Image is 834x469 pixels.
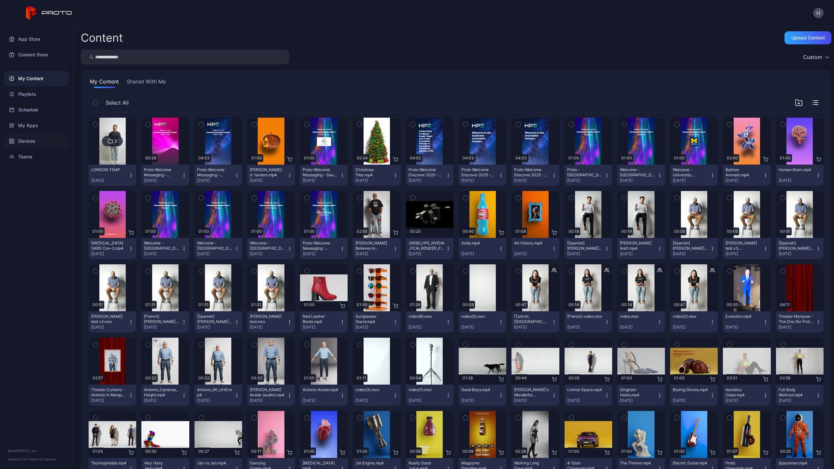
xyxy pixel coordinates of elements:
div: [DATE] [673,325,710,330]
div: Full Body Workout.mp4 [779,387,814,398]
div: Dr Goh test1.mp4 [620,241,656,251]
div: Boxing Gloves.mp4 [673,387,709,392]
div: video.mov [620,314,656,319]
a: Content Store [4,47,69,63]
button: Art History.mp4[DATE] [511,238,559,259]
div: [DATE] [567,178,604,183]
button: [PERSON_NAME]-o'-lantern.mp4[DATE] [247,165,295,186]
div: video(1).mov [409,387,444,392]
button: [Spanish] [PERSON_NAME] test1.mp4[DATE] [565,238,612,259]
button: [PERSON_NAME] test1.mp4[DATE] [617,238,665,259]
div: [DATE] [144,325,181,330]
button: [French] [PERSON_NAME] test.mov[DATE] [141,311,189,332]
button: [PERSON_NAME] Avatar (audio).mp4[DATE] [247,385,295,406]
button: Good Boys.mp4[DATE] [459,385,506,406]
div: Jan vs Jan.mp4 [197,461,233,466]
div: Howie Mandel Believes in Proto.mp4 [355,241,391,251]
div: Welcome - Silicon Valley (v3).mp4 [250,241,286,251]
div: Good Boys.mp4 [461,387,497,392]
button: Theater Curtains - Antonio in Marquee (for Proto) (Verticle 4K) text FX5 Final_hb.mp4[DATE] [89,385,136,406]
div: [DATE] [91,178,128,183]
button: Proto Welcome Messaging - [GEOGRAPHIC_DATA] 08.mp4[DATE] [141,165,189,186]
div: [Spanish] Daniel test.mov [197,314,233,324]
a: Devices [4,133,69,149]
button: video.mov[DATE] [617,311,665,332]
div: Welcome - London CIC.mp4 [620,167,656,178]
div: [DATE] [250,251,287,256]
a: Playlists [4,86,69,102]
button: Liminal Space.mp4[DATE] [565,385,612,406]
div: [DATE] [197,398,234,403]
div: 39590_HPE_NVIDIA_PCAI_RENDER_P02_SFX_AMBIENT(1).mp4 [409,241,444,251]
span: Version 1.13.1 • [8,457,29,461]
button: [PERSON_NAME]'s Wonderful Wardrobe.mp4[DATE] [511,385,559,406]
div: [Turkish (Türkiye)] video(2).mov [514,314,550,324]
a: My Apps [4,118,69,133]
div: [DATE] [91,398,128,403]
div: [DATE] [409,251,446,256]
button: [Spanish] [PERSON_NAME] test.mov[DATE] [194,311,242,332]
button: Antonio Avatar.mp4[DATE] [300,385,348,406]
div: video(6).mov [409,314,444,319]
div: Antonio Avatar.mp4 [303,387,338,392]
div: Jack-o'-lantern.mp4 [250,167,286,178]
div: [DATE] [355,325,393,330]
div: Spaceman.mp4 [779,461,814,466]
button: Proto Welcome Discover 2025 - Welcome to the CIC.mp4[DATE] [459,165,506,186]
div: [DATE] [567,398,604,403]
div: Daniel test v3 fortunate.mov [726,241,761,251]
div: [DATE] [514,251,551,256]
div: Teams [4,149,69,165]
div: Custom [803,54,822,60]
button: Christmas Tree.mp4[DATE] [353,165,400,186]
div: Balloon Animals.mp4 [726,167,761,178]
div: [Spanish] Daniel test v2.mov [779,241,814,251]
div: [DATE] [779,178,816,183]
div: Content [81,32,123,43]
div: video(5).mov [461,314,497,319]
button: Upload Content [784,31,831,44]
button: [Turkish ([GEOGRAPHIC_DATA])] video(2).mov[DATE] [511,311,559,332]
button: Proto Welcome Discover 2025 - Kinda [PERSON_NAME].mp4[DATE] [406,165,453,186]
div: Proto Welcome Discover 2025 - Kinda Krista.mp4 [409,167,444,178]
div: Proto Welcome Messaging - Silicon Valley 07.mp4 [197,167,233,178]
div: Electric Guitar.mp4 [673,461,709,466]
button: Theater Marquee - The One (for Proto) (Verticle 4K) (2160 x 3841.mp4[DATE] [776,311,824,332]
div: [DATE] [144,178,181,183]
div: [DATE] [409,178,446,183]
span: Select All [106,99,129,107]
div: [DATE] [620,251,657,256]
div: Sunglasses Stand.mp4 [355,314,391,324]
button: Gingham Heels.mp4[DATE] [617,385,665,406]
div: © 2025 PROTO, Inc. [8,448,65,453]
div: Meghan's Wonderful Wardrobe.mp4 [514,387,550,398]
button: Proto Welcome Discover 2025 - Welcome Innovation Campus.mp4[DATE] [511,165,559,186]
div: Proto Welcome Discover 2025 - Welcome to the CIC.mp4 [461,167,497,178]
button: Aerobics Class.mp4[DATE] [723,385,770,406]
a: Schedule [4,102,69,118]
div: [DATE] [250,325,287,330]
div: Christmas Tree.mp4 [355,167,391,178]
button: video(6).mov[DATE] [406,311,453,332]
button: Welcome - [GEOGRAPHIC_DATA] (v4).mp4[DATE] [194,238,242,259]
a: App Store [4,31,69,47]
div: [DATE] [91,251,128,256]
div: Theater Curtains - Antonio in Marquee (for Proto) (Verticle 4K) text FX5 Final_hb.mp4 [91,387,127,398]
div: [DATE] [726,325,763,330]
div: Red Leather Boots.mp4 [303,314,338,324]
button: video(5).mov[DATE] [459,311,506,332]
div: Daniel test.mov [250,314,286,324]
button: Custom [800,50,831,65]
div: [DATE] [461,398,498,403]
button: Human Brain.mp4[DATE] [776,165,824,186]
div: [DATE] [144,398,181,403]
button: Shared With Me [125,78,167,88]
div: [DATE] [673,398,710,403]
div: Theater Marquee - The One (for Proto) (Verticle 4K) (2160 x 3841.mp4 [779,314,814,324]
div: [DATE] [726,251,763,256]
div: Soda.mp4 [461,241,497,246]
div: Proto Welcome Messaging - Silicon Valley 08.mp4 [144,167,180,178]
